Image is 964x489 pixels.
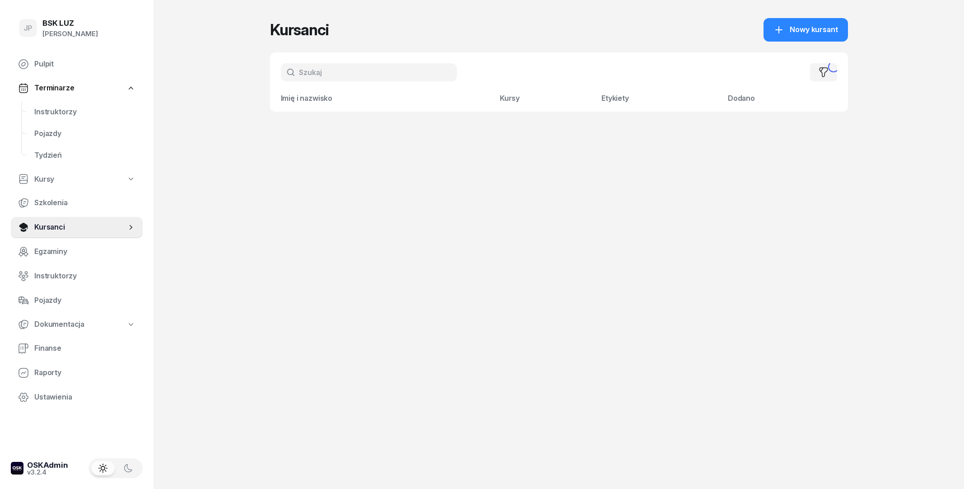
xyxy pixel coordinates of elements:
[11,192,143,214] a: Szkolenia
[34,82,74,94] span: Terminarze
[34,197,135,209] span: Szkolenia
[790,24,838,36] span: Nowy kursant
[34,343,135,354] span: Finanse
[23,24,33,32] span: JP
[11,462,23,475] img: logo-xs-dark@2x.png
[270,22,329,38] h1: Kursanci
[596,92,722,112] th: Etykiety
[27,461,68,469] div: OSKAdmin
[34,58,135,70] span: Pulpit
[27,145,143,166] a: Tydzień
[34,391,135,403] span: Ustawienia
[34,174,54,185] span: Kursy
[11,362,143,384] a: Raporty
[42,28,98,40] div: [PERSON_NAME]
[34,270,135,282] span: Instruktorzy
[722,92,848,112] th: Dodano
[34,221,126,233] span: Kursanci
[11,216,143,238] a: Kursanci
[34,106,135,118] span: Instruktorzy
[11,78,143,99] a: Terminarze
[34,319,84,330] span: Dokumentacja
[11,338,143,359] a: Finanse
[494,92,596,112] th: Kursy
[11,53,143,75] a: Pulpit
[270,92,494,112] th: Imię i nazwisko
[34,128,135,140] span: Pojazdy
[11,290,143,311] a: Pojazdy
[27,469,68,475] div: v3.2.4
[281,63,457,81] input: Szukaj
[11,386,143,408] a: Ustawienia
[42,19,98,27] div: BSK LUZ
[11,169,143,190] a: Kursy
[27,101,143,123] a: Instruktorzy
[11,265,143,287] a: Instruktorzy
[11,241,143,263] a: Egzaminy
[34,295,135,306] span: Pojazdy
[764,18,848,42] a: Nowy kursant
[34,246,135,258] span: Egzaminy
[27,123,143,145] a: Pojazdy
[34,150,135,161] span: Tydzień
[34,367,135,379] span: Raporty
[11,314,143,335] a: Dokumentacja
